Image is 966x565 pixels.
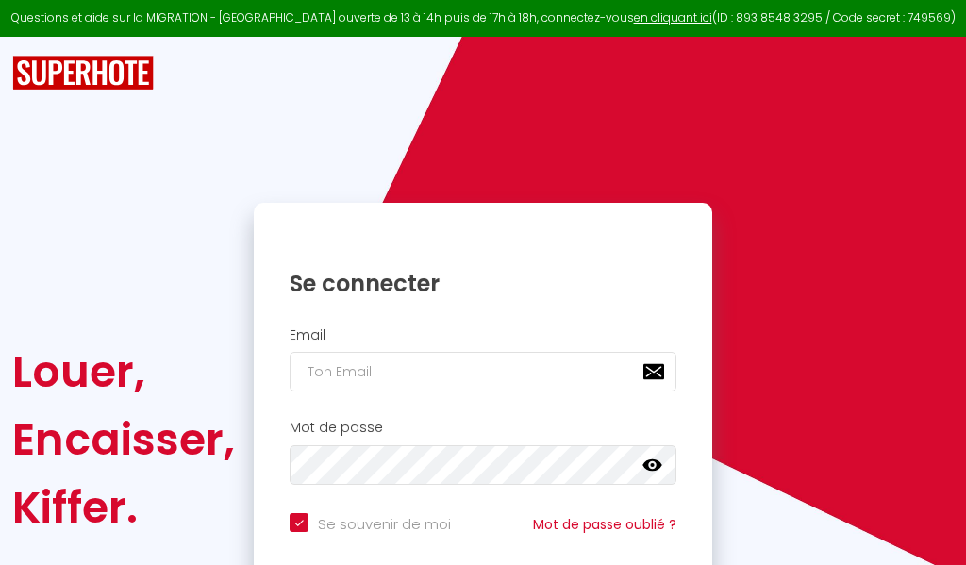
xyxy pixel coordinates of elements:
a: Mot de passe oublié ? [533,515,676,534]
div: Louer, [12,338,235,406]
h2: Email [290,327,676,343]
div: Encaisser, [12,406,235,474]
a: en cliquant ici [634,9,712,25]
h2: Mot de passe [290,420,676,436]
img: SuperHote logo [12,56,154,91]
h1: Se connecter [290,269,676,298]
div: Kiffer. [12,474,235,541]
input: Ton Email [290,352,676,391]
